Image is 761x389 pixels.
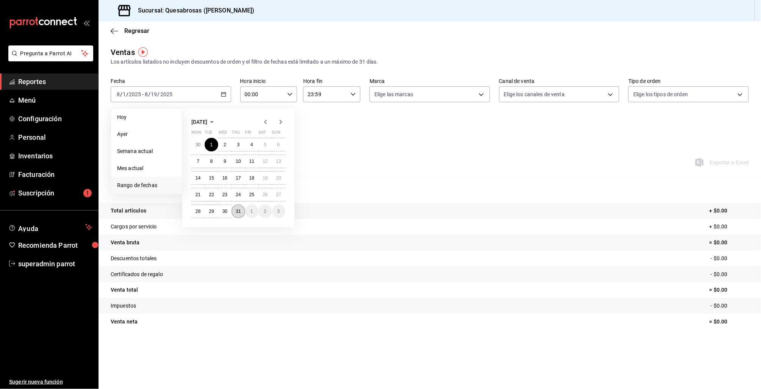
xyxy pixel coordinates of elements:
button: July 22, 2025 [205,188,218,202]
p: = $0.00 [709,286,749,294]
button: June 30, 2025 [191,138,205,152]
button: July 17, 2025 [232,171,245,185]
abbr: July 7, 2025 [197,159,199,164]
button: July 8, 2025 [205,155,218,168]
p: Venta total [111,286,138,294]
p: = $0.00 [709,239,749,247]
span: Menú [18,95,92,105]
abbr: July 13, 2025 [276,159,281,164]
p: Impuestos [111,302,136,310]
button: July 24, 2025 [232,188,245,202]
abbr: Sunday [272,130,280,138]
span: / [148,91,150,97]
abbr: Monday [191,130,201,138]
div: Ventas [111,47,135,58]
abbr: Wednesday [218,130,227,138]
abbr: July 9, 2025 [224,159,226,164]
abbr: July 1, 2025 [210,142,213,147]
p: Certificados de regalo [111,270,163,278]
p: Resumen [111,185,749,194]
button: July 11, 2025 [245,155,258,168]
span: / [126,91,128,97]
button: July 4, 2025 [245,138,258,152]
abbr: July 8, 2025 [210,159,213,164]
span: Recomienda Parrot [18,240,92,250]
p: Descuentos totales [111,255,157,262]
abbr: July 18, 2025 [249,175,254,181]
abbr: July 24, 2025 [236,192,241,197]
abbr: July 12, 2025 [263,159,268,164]
button: July 3, 2025 [232,138,245,152]
button: open_drawer_menu [83,20,89,26]
input: ---- [128,91,141,97]
span: Ayuda [18,223,82,232]
button: July 27, 2025 [272,188,285,202]
abbr: July 25, 2025 [249,192,254,197]
button: July 29, 2025 [205,205,218,218]
button: July 10, 2025 [232,155,245,168]
abbr: July 14, 2025 [196,175,200,181]
button: July 5, 2025 [258,138,272,152]
button: July 15, 2025 [205,171,218,185]
p: Venta bruta [111,239,139,247]
span: Pregunta a Parrot AI [20,50,81,58]
p: Venta neta [111,318,138,326]
h3: Sucursal: Quesabrosas ([PERSON_NAME]) [132,6,255,15]
abbr: Saturday [258,130,266,138]
label: Fecha [111,79,231,84]
span: Rango de fechas [117,181,176,189]
abbr: July 20, 2025 [276,175,281,181]
span: Configuración [18,114,92,124]
input: -- [151,91,158,97]
p: - $0.00 [711,255,749,262]
button: July 14, 2025 [191,171,205,185]
span: / [158,91,160,97]
img: Tooltip marker [138,47,148,57]
p: Total artículos [111,207,146,215]
p: - $0.00 [711,270,749,278]
button: July 12, 2025 [258,155,272,168]
abbr: July 11, 2025 [249,159,254,164]
input: -- [116,91,120,97]
abbr: July 19, 2025 [263,175,268,181]
abbr: June 30, 2025 [196,142,200,147]
label: Marca [370,79,490,84]
abbr: July 17, 2025 [236,175,241,181]
abbr: July 26, 2025 [263,192,268,197]
abbr: July 29, 2025 [209,209,214,214]
button: July 6, 2025 [272,138,285,152]
p: + $0.00 [709,223,749,231]
abbr: July 30, 2025 [222,209,227,214]
button: July 1, 2025 [205,138,218,152]
abbr: August 3, 2025 [277,209,280,214]
span: Elige los tipos de orden [633,91,688,98]
abbr: July 10, 2025 [236,159,241,164]
button: July 7, 2025 [191,155,205,168]
input: ---- [160,91,173,97]
span: Sugerir nueva función [9,378,92,386]
button: July 21, 2025 [191,188,205,202]
abbr: July 4, 2025 [251,142,253,147]
button: August 1, 2025 [245,205,258,218]
abbr: Thursday [232,130,240,138]
button: July 19, 2025 [258,171,272,185]
button: August 2, 2025 [258,205,272,218]
button: July 26, 2025 [258,188,272,202]
p: = $0.00 [709,318,749,326]
button: July 28, 2025 [191,205,205,218]
label: Canal de venta [499,79,620,84]
span: [DATE] [191,119,207,125]
abbr: July 27, 2025 [276,192,281,197]
button: July 18, 2025 [245,171,258,185]
button: [DATE] [191,117,216,127]
abbr: July 23, 2025 [222,192,227,197]
abbr: July 21, 2025 [196,192,200,197]
input: -- [122,91,126,97]
abbr: July 16, 2025 [222,175,227,181]
abbr: July 22, 2025 [209,192,214,197]
button: Regresar [111,27,149,34]
input: -- [144,91,148,97]
p: Cargos por servicio [111,223,157,231]
abbr: July 2, 2025 [224,142,226,147]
